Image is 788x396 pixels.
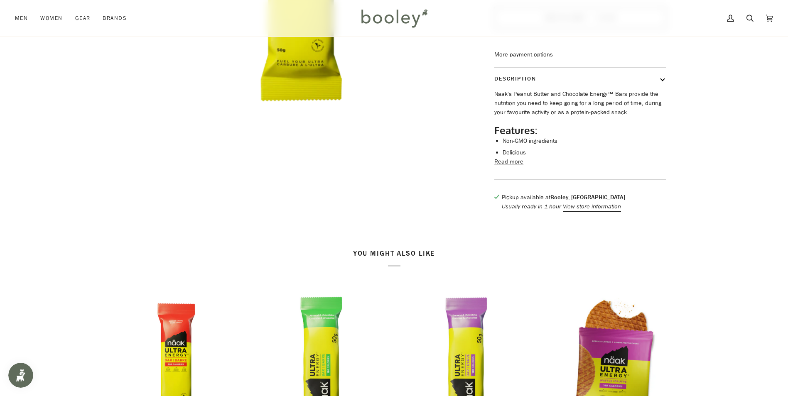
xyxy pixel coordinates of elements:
button: View store information [563,202,621,211]
a: More payment options [494,50,666,59]
li: Non-GMO ingredients [503,137,666,146]
p: Naak's Peanut Butter and Chocolate Energy™ Bars provide the nutrition you need to keep going for ... [494,90,666,117]
p: Pickup available at [502,193,625,202]
h2: You might also like [108,249,680,266]
img: Booley [358,6,430,30]
span: Gear [75,14,91,22]
strong: Booley, [GEOGRAPHIC_DATA] [550,193,625,201]
button: Read more [494,157,523,166]
span: Women [40,14,62,22]
p: Usually ready in 1 hour [502,202,625,211]
span: Brands [103,14,127,22]
button: Description [494,68,666,90]
span: Men [15,14,28,22]
h2: Features: [494,124,666,137]
iframe: Button to open loyalty program pop-up [8,363,33,388]
li: Delicious [503,148,666,157]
